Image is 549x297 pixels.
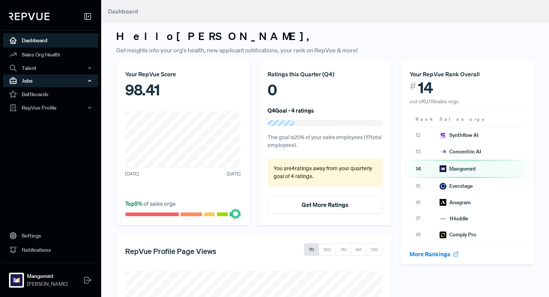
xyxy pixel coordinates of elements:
[416,182,434,190] span: 15
[125,247,216,255] h5: RepVue Profile Page Views
[440,232,446,238] img: Comply Pro
[3,48,98,62] a: Sales Org Health
[416,148,434,156] span: 13
[440,132,446,139] img: Synthflow AI
[3,62,98,74] button: Talent
[410,250,459,258] a: More Rankings
[440,148,446,155] img: Concentric AI
[274,165,377,181] p: You are 4 ratings away from your quarterly goal of 4 ratings .
[3,229,98,243] a: Settings
[268,70,383,79] div: Ratings this Quarter ( Q4 )
[336,243,351,256] button: 3M
[366,243,383,256] button: 12M
[3,243,98,257] a: Notifications
[416,165,434,173] span: 14
[268,79,383,101] div: 0
[116,46,534,55] p: Get insights into your org's health, new applicant notifications, your rank on RepVue & more!
[440,131,479,139] div: Synthflow AI
[125,171,139,177] span: [DATE]
[268,196,383,214] button: Get More Ratings
[319,243,336,256] button: 30D
[9,13,49,20] img: RepVue
[27,280,67,288] span: [PERSON_NAME]
[3,87,98,101] a: Battlecards
[10,274,22,286] img: Mangomint
[125,200,175,207] span: of sales orgs
[227,171,241,177] span: [DATE]
[416,131,434,139] span: 12
[440,199,446,206] img: Anagram
[440,148,481,156] div: Concentric AI
[440,183,446,190] img: Everstage
[416,199,434,206] span: 16
[440,182,473,190] div: Everstage
[416,215,434,223] span: 17
[410,98,459,105] span: out of 6,018 sales orgs
[418,79,433,97] span: 14
[416,116,434,123] span: Rank
[410,79,416,94] span: #
[125,200,144,207] span: Top 5 %
[3,101,98,114] button: RepVue Profile
[410,70,480,78] span: Your RepVue Rank Overall
[440,215,446,222] img: 1Huddle
[116,30,534,43] h3: Hello [PERSON_NAME] ,
[304,243,319,256] button: 7D
[440,165,446,172] img: Mangomint
[268,134,383,150] p: This goal is 25 % of your sales employees ( 17 total employees).
[125,70,241,79] div: Your RepVue Score
[268,107,314,114] h6: Q4 Goal - 4 ratings
[27,272,67,280] strong: Mangomint
[440,165,476,173] div: Mangomint
[3,74,98,87] button: Jobs
[3,33,98,48] a: Dashboard
[440,231,476,239] div: Comply Pro
[351,243,366,256] button: 6M
[440,199,471,206] div: Anagram
[125,79,241,101] div: 98.41
[3,263,98,291] a: MangomintMangomint[PERSON_NAME]
[108,7,138,15] span: Dashboard
[440,116,486,123] span: Sales orgs
[416,231,434,239] span: 18
[440,215,468,223] div: 1Huddle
